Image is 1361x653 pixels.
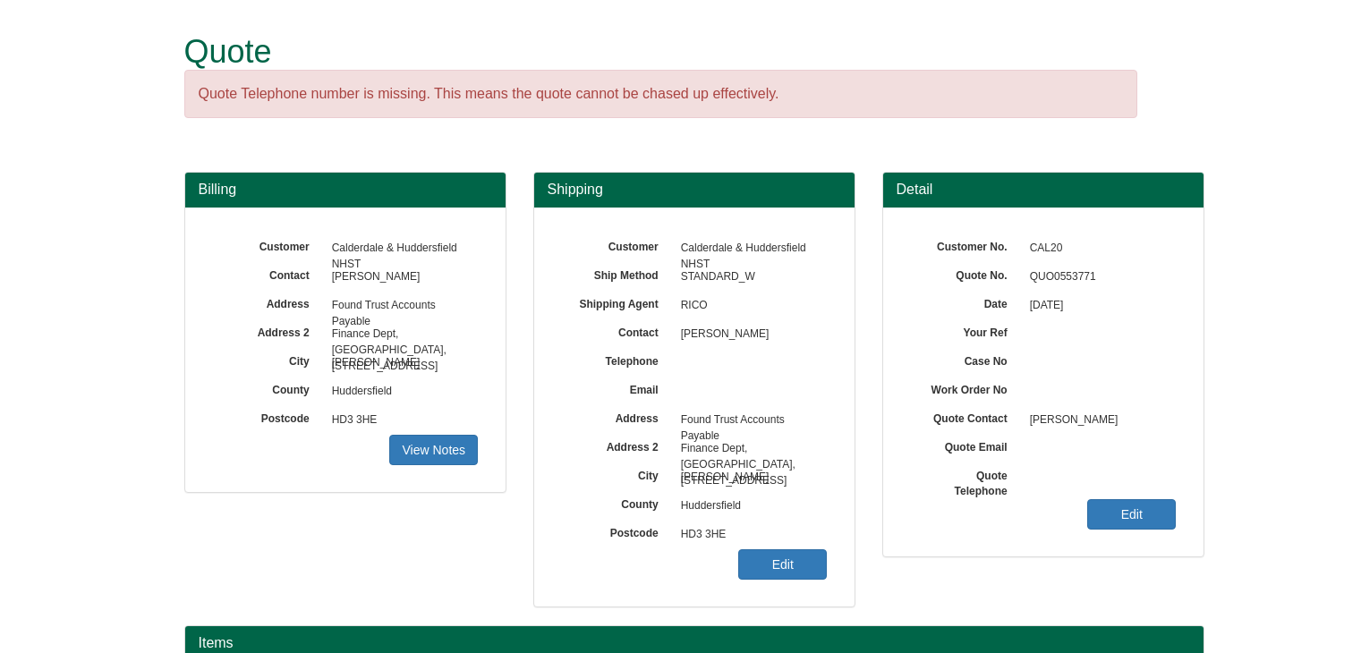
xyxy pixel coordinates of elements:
label: Date [910,292,1021,312]
span: Huddersfield [323,377,479,406]
label: Your Ref [910,320,1021,341]
label: Customer [212,234,323,255]
span: Calderdale & Huddersfield NHST [323,234,479,263]
span: [PERSON_NAME] [672,463,828,492]
label: Postcode [212,406,323,427]
span: RICO [672,292,828,320]
label: Customer No. [910,234,1021,255]
label: City [561,463,672,484]
span: Found Trust Accounts Payable [323,292,479,320]
span: Found Trust Accounts Payable [672,406,828,435]
label: Case No [910,349,1021,369]
label: Ship Method [561,263,672,284]
label: Quote Contact [910,406,1021,427]
span: Finance Dept, [GEOGRAPHIC_DATA],[STREET_ADDRESS] [672,435,828,463]
div: Quote Telephone number is missing. This means the quote cannot be chased up effectively. [184,70,1137,119]
span: Calderdale & Huddersfield NHST [672,234,828,263]
span: [PERSON_NAME] [1021,406,1177,435]
label: Contact [212,263,323,284]
label: Email [561,377,672,398]
span: QUO0553771 [1021,263,1177,292]
label: Quote Telephone [910,463,1021,499]
h2: Items [199,635,1190,651]
label: Work Order No [910,377,1021,398]
label: Shipping Agent [561,292,672,312]
label: Customer [561,234,672,255]
h3: Shipping [548,182,841,198]
label: Postcode [561,521,672,541]
a: View Notes [389,435,478,465]
label: Quote Email [910,435,1021,455]
label: City [212,349,323,369]
span: [DATE] [1021,292,1177,320]
label: Telephone [561,349,672,369]
h1: Quote [184,34,1137,70]
span: CAL20 [1021,234,1177,263]
label: County [561,492,672,513]
label: Address [561,406,672,427]
span: [PERSON_NAME] [323,263,479,292]
span: HD3 3HE [672,521,828,549]
span: Huddersfield [672,492,828,521]
label: Address 2 [561,435,672,455]
label: Contact [561,320,672,341]
label: County [212,377,323,398]
h3: Detail [897,182,1190,198]
label: Quote No. [910,263,1021,284]
span: Finance Dept, [GEOGRAPHIC_DATA],[STREET_ADDRESS] [323,320,479,349]
span: STANDARD_W [672,263,828,292]
label: Address 2 [212,320,323,341]
h3: Billing [199,182,492,198]
label: Address [212,292,323,312]
a: Edit [738,549,827,580]
span: [PERSON_NAME] [323,349,479,377]
a: Edit [1087,499,1176,530]
span: [PERSON_NAME] [672,320,828,349]
span: HD3 3HE [323,406,479,435]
